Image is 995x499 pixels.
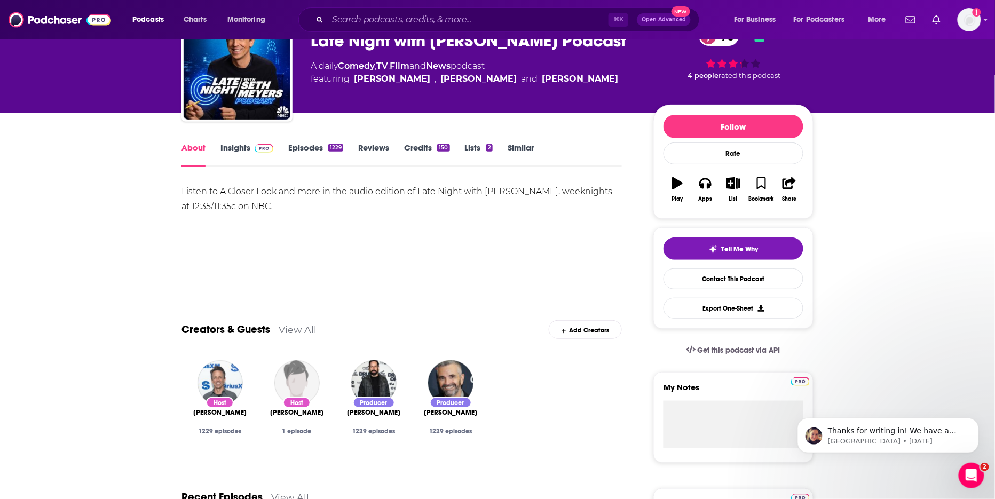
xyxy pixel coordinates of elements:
[181,184,622,214] div: Listen to A Closer Look and more in the audio edition of Late Night with [PERSON_NAME], weeknight...
[973,8,981,17] svg: Add a profile image
[184,12,207,27] span: Charts
[508,142,534,167] a: Similar
[358,142,389,167] a: Reviews
[691,170,719,209] button: Apps
[283,397,311,408] div: Host
[279,324,317,335] a: View All
[549,320,622,339] div: Add Creators
[776,170,803,209] button: Share
[959,463,984,488] iframe: Intercom live chat
[181,142,206,167] a: About
[726,11,789,28] button: open menu
[958,8,981,31] button: Show profile menu
[734,12,776,27] span: For Business
[46,41,184,51] p: Message from Sydney, sent 5w ago
[206,397,234,408] div: Host
[354,73,430,85] a: Seth Meyers
[190,427,250,435] div: 1229 episodes
[729,196,738,202] div: List
[193,408,247,417] a: Seth Meyers
[699,196,713,202] div: Apps
[664,382,803,401] label: My Notes
[347,408,400,417] span: [PERSON_NAME]
[409,61,426,71] span: and
[664,298,803,319] button: Export One-Sheet
[390,61,409,71] a: Film
[664,268,803,289] a: Contact This Podcast
[542,73,618,85] div: [PERSON_NAME]
[653,20,814,86] div: 76 4 peoplerated this podcast
[351,360,397,406] img: Eric Leiderman
[440,73,517,85] a: Sal Gentile
[868,12,886,27] span: More
[430,397,472,408] div: Producer
[688,72,719,80] span: 4 people
[642,17,686,22] span: Open Advanced
[424,408,477,417] a: Alex Baze
[664,237,803,260] button: tell me why sparkleTell Me Why
[486,144,493,152] div: 2
[177,11,213,28] a: Charts
[184,13,290,120] img: Late Night with Seth Meyers Podcast
[722,245,759,254] span: Tell Me Why
[270,408,323,417] span: [PERSON_NAME]
[421,427,480,435] div: 1229 episodes
[664,142,803,164] div: Rate
[198,360,243,406] img: Seth Meyers
[791,377,810,386] img: Podchaser Pro
[125,11,178,28] button: open menu
[274,360,320,406] a: Sal Gentile
[664,170,691,209] button: Play
[404,142,449,167] a: Credits150
[521,73,538,85] span: and
[609,13,628,27] span: ⌘ K
[747,170,775,209] button: Bookmark
[678,337,789,363] a: Get this podcast via API
[9,10,111,30] img: Podchaser - Follow, Share and Rate Podcasts
[353,397,395,408] div: Producer
[709,245,717,254] img: tell me why sparkle
[328,144,343,152] div: 1229
[787,11,860,28] button: open menu
[344,427,404,435] div: 1229 episodes
[227,12,265,27] span: Monitoring
[270,408,323,417] a: Sal Gentile
[719,72,781,80] span: rated this podcast
[376,61,388,71] a: TV
[375,61,376,71] span: ,
[338,61,375,71] a: Comedy
[637,13,691,26] button: Open AdvancedNew
[328,11,609,28] input: Search podcasts, credits, & more...
[791,376,810,386] a: Pro website
[288,142,343,167] a: Episodes1229
[672,196,683,202] div: Play
[181,323,270,336] a: Creators & Guests
[781,395,995,470] iframe: Intercom notifications message
[749,196,774,202] div: Bookmark
[437,144,449,152] div: 150
[435,73,436,85] span: ,
[132,12,164,27] span: Podcasts
[958,8,981,31] span: Logged in as rowan.sullivan
[860,11,899,28] button: open menu
[347,408,400,417] a: Eric Leiderman
[981,463,989,471] span: 2
[46,31,177,92] span: Thanks for writing in! We have a video that can show you how to build and export a list: Podchase...
[311,60,618,85] div: A daily podcast
[220,142,273,167] a: InsightsPodchaser Pro
[465,142,493,167] a: Lists2
[267,427,327,435] div: 1 episode
[193,408,247,417] span: [PERSON_NAME]
[428,360,473,406] img: Alex Baze
[255,144,273,153] img: Podchaser Pro
[424,408,477,417] span: [PERSON_NAME]
[426,61,451,71] a: News
[309,7,710,32] div: Search podcasts, credits, & more...
[928,11,945,29] a: Show notifications dropdown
